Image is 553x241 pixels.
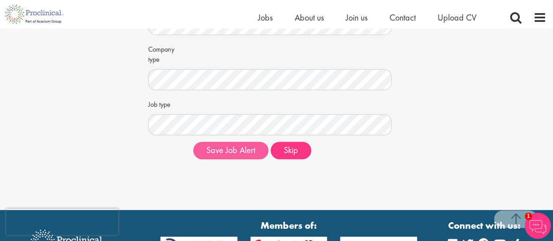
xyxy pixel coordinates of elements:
[295,12,324,23] a: About us
[148,97,187,110] label: Job type
[258,12,273,23] a: Jobs
[346,12,368,23] a: Join us
[438,12,476,23] a: Upload CV
[148,42,187,65] label: Company type
[448,219,522,232] strong: Connect with us:
[525,213,532,220] span: 1
[160,219,417,232] strong: Members of:
[525,213,551,239] img: Chatbot
[390,12,416,23] a: Contact
[193,142,268,159] button: Save Job Alert
[6,209,118,235] iframe: reCAPTCHA
[271,142,311,159] button: Skip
